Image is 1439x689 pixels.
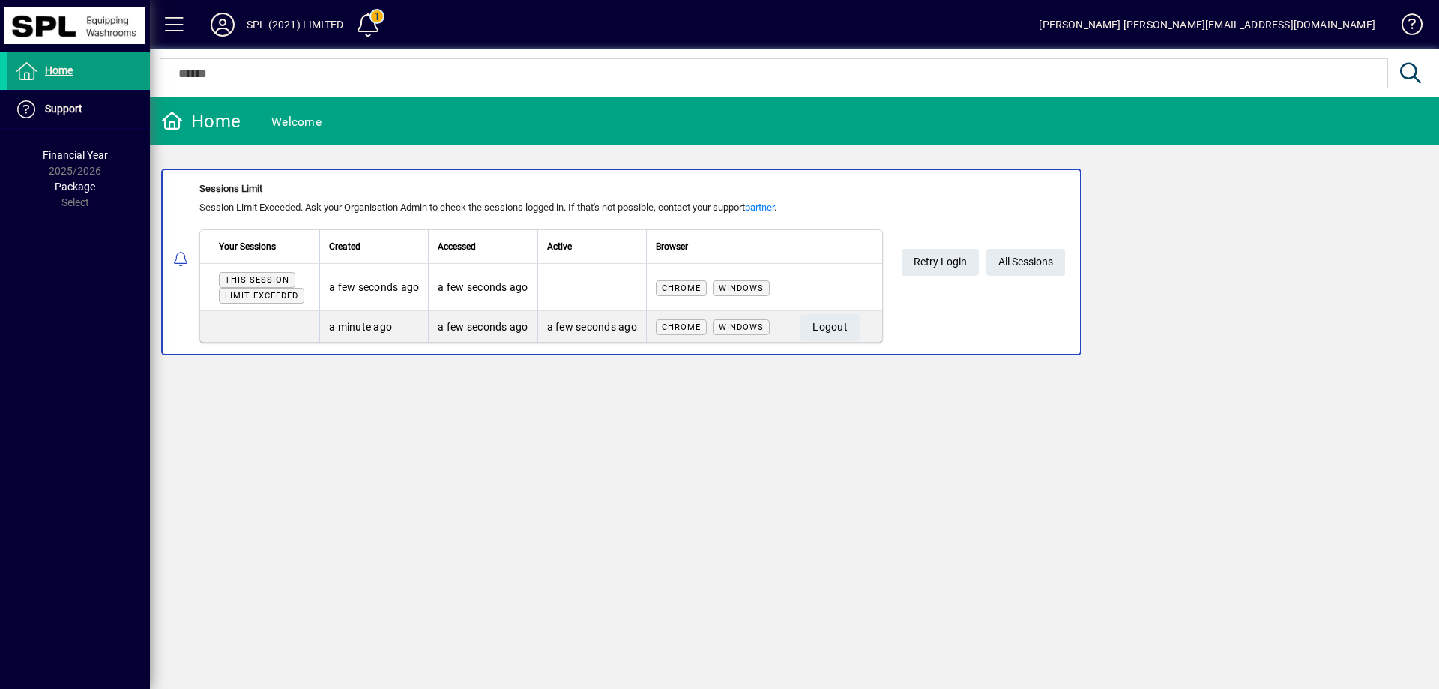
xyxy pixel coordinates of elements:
a: partner [745,202,774,213]
td: a few seconds ago [428,311,537,342]
span: Limit exceeded [225,291,298,301]
a: Support [7,91,150,128]
span: Package [55,181,95,193]
span: Chrome [662,283,701,293]
span: Retry Login [914,250,967,274]
div: [PERSON_NAME] [PERSON_NAME][EMAIL_ADDRESS][DOMAIN_NAME] [1039,13,1375,37]
span: All Sessions [998,250,1053,274]
div: SPL (2021) LIMITED [247,13,343,37]
span: Support [45,103,82,115]
div: Sessions Limit [199,181,883,196]
app-alert-notification-menu-item: Sessions Limit [150,169,1439,355]
span: Home [45,64,73,76]
span: This session [225,275,289,285]
span: Financial Year [43,149,108,161]
div: Home [161,109,241,133]
td: a few seconds ago [319,264,428,311]
a: Knowledge Base [1390,3,1420,52]
span: Your Sessions [219,238,276,255]
span: Browser [656,238,688,255]
span: Created [329,238,360,255]
button: Profile [199,11,247,38]
div: Welcome [271,110,322,134]
div: Session Limit Exceeded. Ask your Organisation Admin to check the sessions logged in. If that's no... [199,200,883,215]
span: Chrome [662,322,701,332]
td: a few seconds ago [428,264,537,311]
button: Logout [800,314,860,341]
span: Windows [719,283,764,293]
span: Accessed [438,238,476,255]
a: All Sessions [986,249,1065,276]
td: a minute ago [319,311,428,342]
button: Retry Login [902,249,979,276]
span: Logout [812,315,848,340]
td: a few seconds ago [537,311,646,342]
span: Active [547,238,572,255]
span: Windows [719,322,764,332]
